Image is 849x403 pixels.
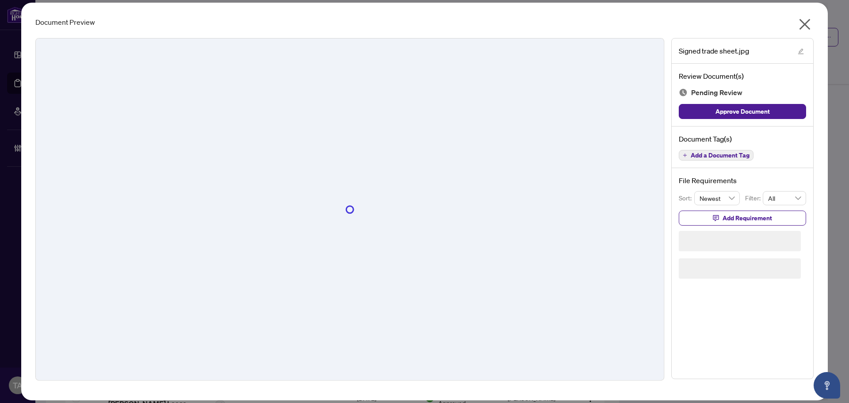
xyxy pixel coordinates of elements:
[745,193,763,203] p: Filter:
[679,104,806,119] button: Approve Document
[679,175,806,186] h4: File Requirements
[679,88,688,97] img: Document Status
[798,17,812,31] span: close
[679,211,806,226] button: Add Requirement
[679,71,806,81] h4: Review Document(s)
[679,150,753,161] button: Add a Document Tag
[679,193,694,203] p: Sort:
[723,211,772,225] span: Add Requirement
[679,46,749,56] span: Signed trade sheet.jpg
[798,48,804,54] span: edit
[691,87,742,99] span: Pending Review
[35,17,814,27] div: Document Preview
[683,153,687,157] span: plus
[814,372,840,399] button: Open asap
[679,134,806,144] h4: Document Tag(s)
[715,104,770,119] span: Approve Document
[768,192,801,205] span: All
[691,152,750,158] span: Add a Document Tag
[700,192,735,205] span: Newest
